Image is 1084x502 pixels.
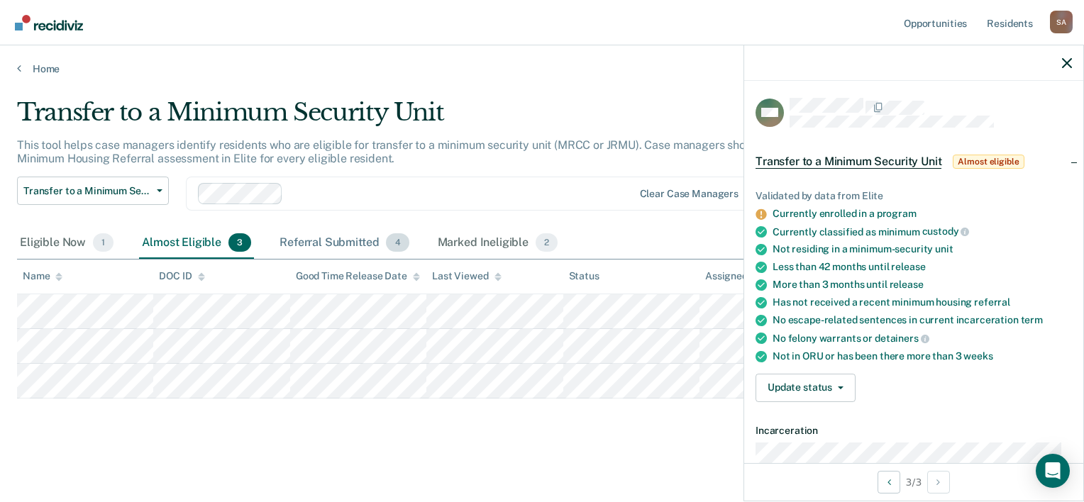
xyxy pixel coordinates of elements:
[744,139,1083,184] div: Transfer to a Minimum Security UnitAlmost eligible
[756,425,1072,437] dt: Incarceration
[974,296,1010,308] span: referral
[159,270,204,282] div: DOC ID
[228,233,251,252] span: 3
[773,350,1072,362] div: Not in ORU or has been there more than 3
[15,15,83,30] img: Recidiviz
[536,233,558,252] span: 2
[17,98,830,138] div: Transfer to a Minimum Security Unit
[773,279,1072,291] div: More than 3 months until
[17,138,824,165] p: This tool helps case managers identify residents who are eligible for transfer to a minimum secur...
[773,332,1072,345] div: No felony warrants or
[569,270,599,282] div: Status
[878,471,900,493] button: Previous Opportunity
[891,261,925,272] span: release
[1021,314,1043,325] span: term
[640,188,739,200] div: Clear case managers
[277,228,411,259] div: Referral Submitted
[935,243,953,255] span: unit
[773,296,1072,308] div: Has not received a recent minimum housing
[744,463,1083,501] div: 3 / 3
[139,228,254,259] div: Almost Eligible
[756,155,941,169] span: Transfer to a Minimum Security Unit
[17,62,1067,75] a: Home
[773,314,1072,326] div: No escape-related sentences in current incarceration
[890,279,924,290] span: release
[922,225,970,237] span: custody
[773,243,1072,255] div: Not residing in a minimum-security
[875,333,929,344] span: detainers
[756,374,856,402] button: Update status
[1036,454,1070,488] div: Open Intercom Messenger
[773,225,1072,238] div: Currently classified as minimum
[23,185,151,197] span: Transfer to a Minimum Security Unit
[435,228,561,259] div: Marked Ineligible
[705,270,772,282] div: Assigned to
[773,261,1072,273] div: Less than 42 months until
[296,270,420,282] div: Good Time Release Date
[93,233,114,252] span: 1
[927,471,950,493] button: Next Opportunity
[1050,11,1073,33] div: S A
[773,208,1072,220] div: Currently enrolled in a program
[756,190,1072,202] div: Validated by data from Elite
[963,350,992,362] span: weeks
[386,233,409,252] span: 4
[23,270,62,282] div: Name
[432,270,501,282] div: Last Viewed
[953,155,1024,169] span: Almost eligible
[17,228,116,259] div: Eligible Now
[1050,11,1073,33] button: Profile dropdown button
